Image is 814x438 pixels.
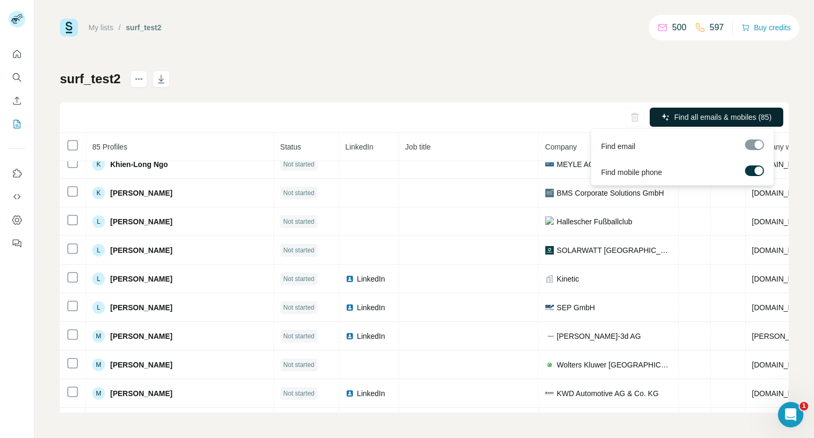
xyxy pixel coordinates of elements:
iframe: Intercom live chat [778,402,803,427]
button: Feedback [8,234,25,253]
span: Not started [284,303,315,312]
span: Find all emails & mobiles (85) [674,112,772,122]
img: Surfe Logo [60,19,78,37]
span: [PERSON_NAME] [110,274,172,284]
img: company-logo [545,160,554,169]
span: Find mobile phone [601,167,662,178]
img: LinkedIn logo [346,332,354,340]
span: Not started [284,246,315,255]
p: 500 [672,21,686,34]
span: LinkedIn [357,274,385,284]
span: LinkedIn [346,143,374,151]
span: Not started [284,389,315,398]
img: LinkedIn logo [346,303,354,312]
span: SOLARWATT [GEOGRAPHIC_DATA] [557,245,672,256]
button: Search [8,68,25,87]
span: Not started [284,274,315,284]
button: Find all emails & mobiles (85) [650,108,783,127]
span: Not started [284,188,315,198]
button: Dashboard [8,211,25,230]
span: [PERSON_NAME] [110,331,172,341]
li: / [119,22,121,33]
img: company-logo [545,332,554,340]
a: My lists [89,23,113,32]
span: [PERSON_NAME] [110,188,172,198]
span: [DOMAIN_NAME] [752,189,811,197]
img: company-logo [545,189,554,197]
span: [PERSON_NAME] [110,360,172,370]
span: LinkedIn [357,331,385,341]
img: LinkedIn logo [346,389,354,398]
span: [PERSON_NAME]-3d AG [557,331,641,341]
img: company-logo [545,216,554,227]
span: BMS Corporate Solutions GmbH [557,188,664,198]
span: [DOMAIN_NAME] [752,160,811,169]
img: company-logo [545,246,554,255]
span: [PERSON_NAME] [110,216,172,227]
span: Hallescher Fußballclub [557,216,632,227]
p: 597 [710,21,724,34]
span: Company [545,143,577,151]
div: K [92,158,105,171]
button: Use Surfe on LinkedIn [8,164,25,183]
img: LinkedIn logo [346,275,354,283]
button: actions [130,71,147,87]
div: K [92,187,105,199]
div: L [92,215,105,228]
span: [DOMAIN_NAME] [752,275,811,283]
span: [DOMAIN_NAME] [752,217,811,226]
span: Company website [752,143,811,151]
span: [PERSON_NAME] [110,245,172,256]
button: Buy credits [741,20,791,35]
span: [PERSON_NAME] [110,302,172,313]
span: Not started [284,331,315,341]
div: L [92,301,105,314]
img: company-logo [545,303,554,312]
div: surf_test2 [126,22,162,33]
span: [PERSON_NAME] [110,388,172,399]
span: [DOMAIN_NAME] [752,303,811,312]
button: Use Surfe API [8,187,25,206]
div: M [92,387,105,400]
span: [DOMAIN_NAME] [752,389,811,398]
h1: surf_test2 [60,71,121,87]
span: MEYLE AG [557,159,595,170]
img: company-logo [545,361,554,369]
div: L [92,244,105,257]
button: Quick start [8,45,25,64]
span: LinkedIn [357,302,385,313]
span: SEP GmbH [557,302,595,313]
span: 1 [800,402,808,410]
span: 85 Profiles [92,143,127,151]
span: Not started [284,217,315,226]
button: Enrich CSV [8,91,25,110]
img: company-logo [545,389,554,398]
div: M [92,330,105,343]
span: Status [280,143,302,151]
span: Job title [405,143,431,151]
span: Not started [284,160,315,169]
span: Khien-Long Ngo [110,159,168,170]
span: [DOMAIN_NAME] [752,246,811,255]
div: L [92,273,105,285]
div: M [92,358,105,371]
span: LinkedIn [357,388,385,399]
span: Wolters Kluwer [GEOGRAPHIC_DATA] [557,360,672,370]
span: Find email [601,141,635,152]
span: [DOMAIN_NAME] [752,361,811,369]
span: Kinetic [557,274,579,284]
span: KWD Automotive AG & Co. KG [557,388,659,399]
span: Not started [284,360,315,370]
button: My lists [8,115,25,134]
